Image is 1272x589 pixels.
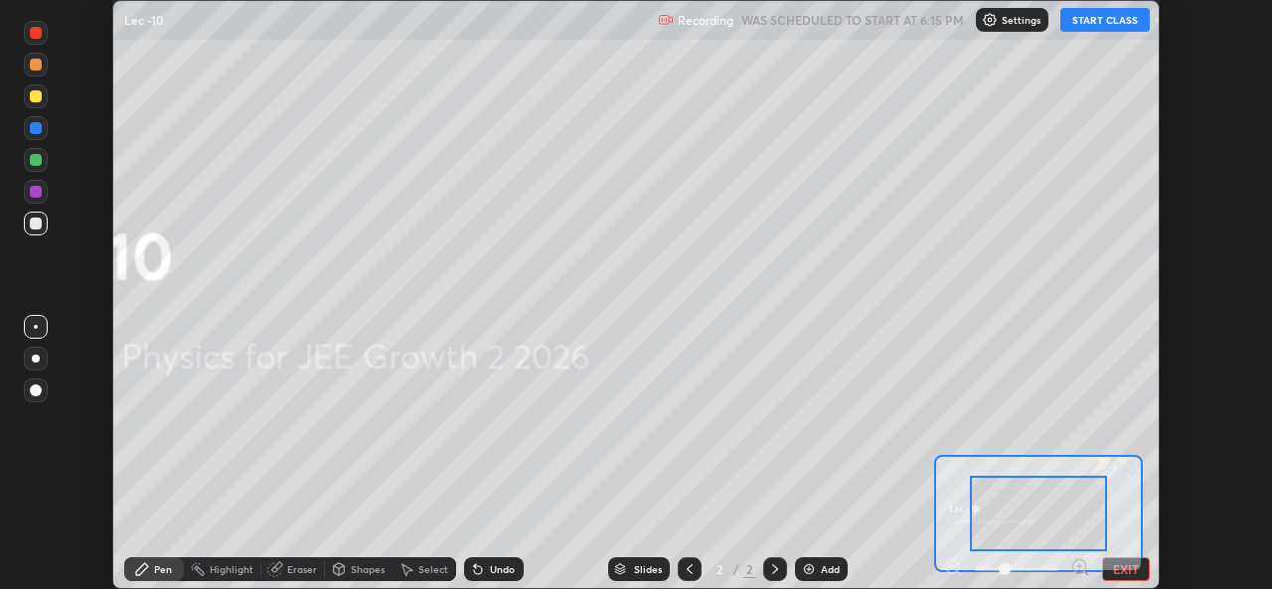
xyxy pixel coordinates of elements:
[1060,8,1150,32] button: START CLASS
[741,11,964,29] h5: WAS SCHEDULED TO START AT 6:15 PM
[124,12,164,28] p: Lec -10
[801,561,817,577] img: add-slide-button
[678,13,733,28] p: Recording
[154,564,172,574] div: Pen
[733,563,739,575] div: /
[490,564,515,574] div: Undo
[658,12,674,28] img: recording.375f2c34.svg
[351,564,385,574] div: Shapes
[634,564,662,574] div: Slides
[1002,15,1040,25] p: Settings
[710,563,729,575] div: 2
[287,564,317,574] div: Eraser
[821,564,840,574] div: Add
[210,564,253,574] div: Highlight
[418,564,448,574] div: Select
[1102,557,1150,581] button: EXIT
[982,12,998,28] img: class-settings-icons
[743,560,755,578] div: 2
